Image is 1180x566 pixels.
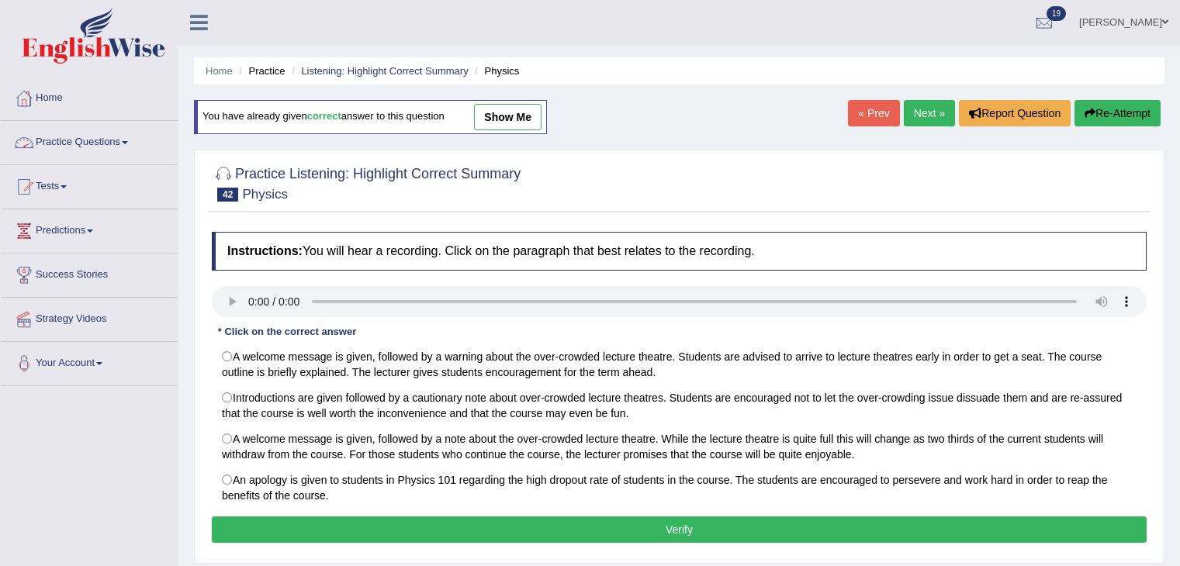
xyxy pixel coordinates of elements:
[471,64,519,78] li: Physics
[307,111,341,123] b: correct
[848,100,899,126] a: « Prev
[301,65,468,77] a: Listening: Highlight Correct Summary
[212,232,1147,271] h4: You will hear a recording. Click on the paragraph that best relates to the recording.
[235,64,285,78] li: Practice
[217,188,238,202] span: 42
[1074,100,1161,126] button: Re-Attempt
[1047,6,1066,21] span: 19
[1,121,178,160] a: Practice Questions
[474,104,542,130] a: show me
[212,163,521,202] h2: Practice Listening: Highlight Correct Summary
[227,244,303,257] b: Instructions:
[212,467,1147,509] label: An apology is given to students in Physics 101 regarding the high dropout rate of students in the...
[959,100,1071,126] button: Report Question
[1,254,178,292] a: Success Stories
[212,343,1147,385] label: A welcome message is given, followed by a warning about the over-crowded lecture theatre. Student...
[206,65,233,77] a: Home
[194,100,547,134] div: You have already given answer to this question
[212,385,1147,426] label: Introductions are given followed by a cautionary note about over-crowded lecture theatres. Studen...
[212,516,1147,543] button: Verify
[1,209,178,248] a: Predictions
[1,298,178,336] a: Strategy Videos
[242,187,288,202] small: Physics
[1,342,178,381] a: Your Account
[904,100,955,126] a: Next »
[1,77,178,116] a: Home
[1,165,178,204] a: Tests
[212,426,1147,468] label: A welcome message is given, followed by a note about the over-crowded lecture theatre. While the ...
[212,325,362,340] div: * Click on the correct answer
